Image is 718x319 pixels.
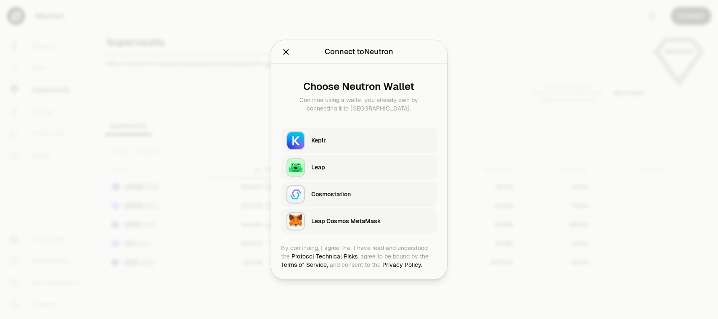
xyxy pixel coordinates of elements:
div: By continuing, I agree that I have read and understood the agree to be bound by the and consent t... [281,244,437,269]
img: Cosmostation [286,185,305,203]
div: Cosmostation [312,190,432,198]
a: Privacy Policy. [383,261,423,269]
div: Connect to Neutron [325,46,393,58]
button: CosmostationCosmostation [281,182,437,207]
div: Leap [312,163,432,171]
a: Terms of Service, [281,261,329,269]
img: Leap [286,158,305,177]
img: Keplr [286,131,305,150]
img: Leap Cosmos MetaMask [286,212,305,230]
button: KeplrKeplr [281,128,437,153]
button: LeapLeap [281,155,437,180]
button: Leap Cosmos MetaMaskLeap Cosmos MetaMask [281,208,437,234]
div: Keplr [312,136,432,145]
a: Protocol Technical Risks, [292,253,359,260]
div: Leap Cosmos MetaMask [312,217,432,225]
button: Close [281,46,291,58]
div: Continue using a wallet you already own by connecting it to [GEOGRAPHIC_DATA]. [288,96,430,113]
div: Choose Neutron Wallet [288,81,430,92]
